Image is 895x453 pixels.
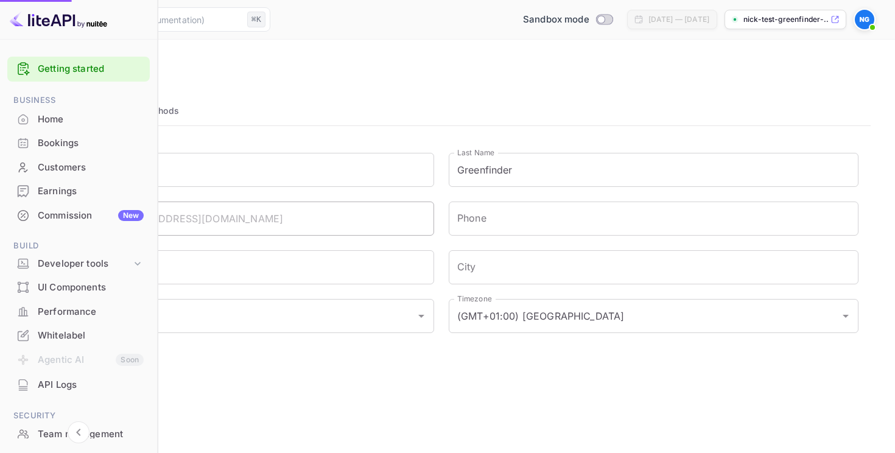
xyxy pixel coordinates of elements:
[449,153,858,187] input: Last Name
[7,373,150,396] a: API Logs
[7,423,150,446] div: Team management
[24,202,434,236] input: Email
[7,204,150,226] a: CommissionNew
[38,184,144,198] div: Earnings
[24,153,434,187] input: First Name
[38,378,144,392] div: API Logs
[648,14,709,25] div: [DATE] — [DATE]
[38,161,144,175] div: Customers
[38,427,144,441] div: Team management
[7,156,150,180] div: Customers
[247,12,265,27] div: ⌘K
[38,305,144,319] div: Performance
[7,57,150,82] div: Getting started
[7,324,150,346] a: Whitelabel
[30,304,410,328] input: Country
[743,14,828,25] p: nick-test-greenfinder-...
[518,13,617,27] div: Switch to Production mode
[7,132,150,154] a: Bookings
[7,108,150,130] a: Home
[457,147,494,158] label: Last Name
[7,423,150,445] a: Team management
[38,257,132,271] div: Developer tools
[7,132,150,155] div: Bookings
[7,239,150,253] span: Build
[38,329,144,343] div: Whitelabel
[7,324,150,348] div: Whitelabel
[7,300,150,324] div: Performance
[7,180,150,202] a: Earnings
[38,209,144,223] div: Commission
[7,300,150,323] a: Performance
[68,421,89,443] button: Collapse navigation
[7,156,150,178] a: Customers
[38,136,144,150] div: Bookings
[7,94,150,107] span: Business
[7,276,150,298] a: UI Components
[457,293,491,304] label: Timezone
[7,409,150,423] span: Security
[413,307,430,325] button: Open
[523,13,589,27] span: Sandbox mode
[38,113,144,127] div: Home
[7,276,150,300] div: UI Components
[7,108,150,132] div: Home
[38,62,144,76] a: Getting started
[10,10,107,29] img: LiteAPI logo
[24,96,871,125] div: account-settings tabs
[449,250,858,284] input: City
[7,373,150,397] div: API Logs
[837,307,854,325] button: Open
[7,204,150,228] div: CommissionNew
[118,210,144,221] div: New
[449,202,858,236] input: phone
[24,250,434,284] input: Address
[38,281,144,295] div: UI Components
[7,180,150,203] div: Earnings
[855,10,874,29] img: Nick Test Greenfinder
[7,253,150,275] div: Developer tools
